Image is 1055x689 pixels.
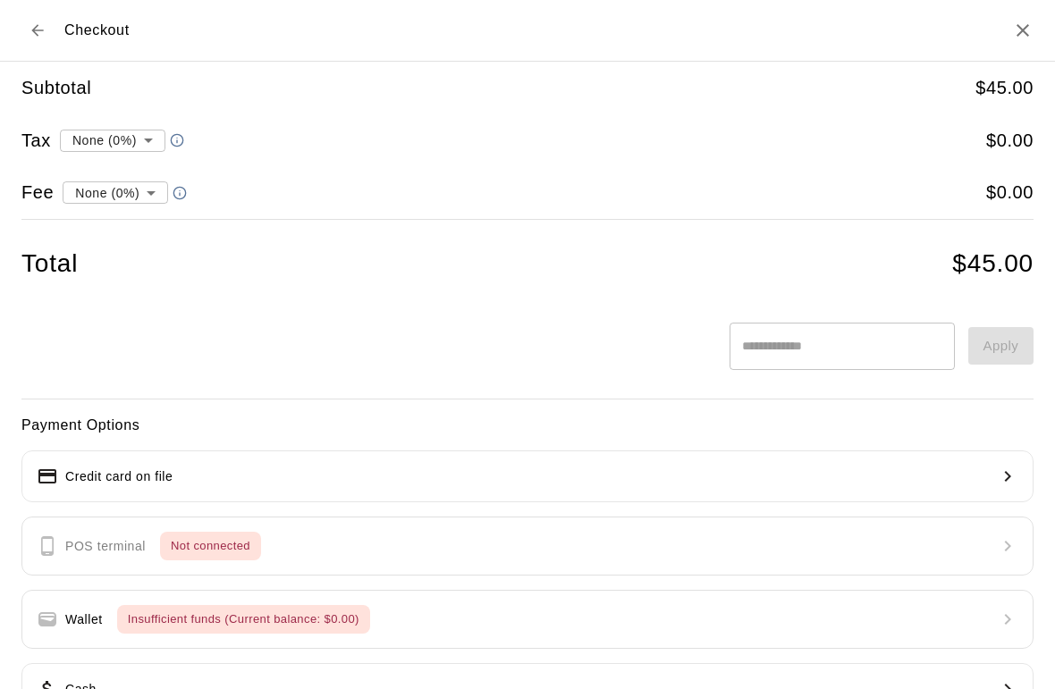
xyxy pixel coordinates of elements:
[952,248,1034,280] h4: $ 45.00
[21,76,91,100] h5: Subtotal
[60,123,165,156] div: None (0%)
[63,176,168,209] div: None (0%)
[21,14,130,46] div: Checkout
[21,450,1034,502] button: Credit card on file
[21,181,54,205] h5: Fee
[21,248,78,280] h4: Total
[65,467,173,486] p: Credit card on file
[21,414,1034,437] h6: Payment Options
[21,129,51,153] h5: Tax
[986,181,1034,205] h5: $ 0.00
[1012,20,1034,41] button: Close
[21,14,54,46] button: Back to cart
[975,76,1034,100] h5: $ 45.00
[986,129,1034,153] h5: $ 0.00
